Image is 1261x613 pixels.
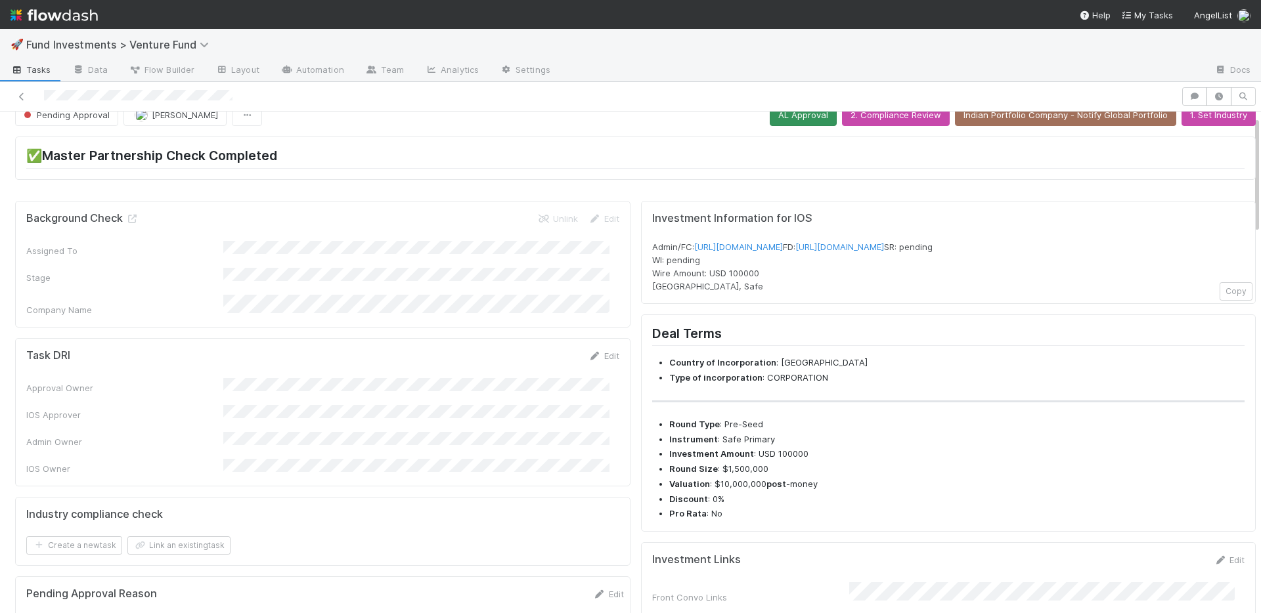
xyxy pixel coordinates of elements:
a: Team [355,60,414,81]
li: : $1,500,000 [669,463,1245,476]
a: [URL][DOMAIN_NAME] [795,242,884,252]
button: 2. Compliance Review [842,104,950,126]
strong: Round Size [669,463,718,474]
div: IOS Approver [26,408,223,421]
div: Company Name [26,303,223,316]
a: Edit [588,350,619,361]
button: Create a newtask [26,536,122,555]
strong: Valuation [669,478,710,489]
strong: Instrument [669,434,718,444]
span: 🚀 [11,39,24,50]
span: Pending Approval [21,110,110,120]
div: Assigned To [26,244,223,257]
span: Flow Builder [129,63,194,76]
strong: Round Type [669,419,720,429]
div: Help [1079,9,1111,22]
a: Edit [588,213,619,224]
button: Indian Portfolio Company - Notify Global Portfolio [955,104,1176,126]
li: : [GEOGRAPHIC_DATA] [669,356,1245,370]
div: Front Convo Links [652,591,849,604]
span: My Tasks [1121,10,1173,20]
h5: Investment Links [652,553,741,566]
h5: Task DRI [26,349,70,362]
h5: Background Check [26,212,139,225]
li: : Pre-Seed [669,418,1245,431]
div: IOS Owner [26,462,223,475]
div: Admin Owner [26,435,223,448]
img: avatar_eed832e9-978b-43e4-b51e-96e46fa5184b.png [135,108,148,121]
li: : CORPORATION [669,371,1245,385]
h5: Pending Approval Reason [26,587,157,601]
a: My Tasks [1121,9,1173,22]
span: [PERSON_NAME] [152,110,218,120]
button: 1. Set Industry [1182,104,1256,126]
a: Analytics [414,60,489,81]
img: avatar_ddac2f35-6c49-494a-9355-db49d32eca49.png [1237,9,1250,22]
strong: Investment Amount [669,448,754,459]
div: Stage [26,271,223,284]
button: Pending Approval [15,104,118,126]
a: Layout [205,60,270,81]
li: : $10,000,000 -money [669,478,1245,491]
a: Automation [270,60,355,81]
a: Flow Builder [118,60,205,81]
a: [URL][DOMAIN_NAME] [694,242,783,252]
a: Edit [1214,555,1245,565]
li: : USD 100000 [669,448,1245,461]
span: Tasks [11,63,51,76]
h2: ✅Master Partnership Check Completed [26,148,1245,168]
h5: Investment Information for IOS [652,212,1245,225]
li: : No [669,507,1245,520]
strong: post [766,478,786,489]
a: Docs [1204,60,1261,81]
a: Edit [593,589,624,599]
span: Fund Investments > Venture Fund [26,38,215,51]
div: Approval Owner [26,381,223,394]
li: : 0% [669,493,1245,506]
strong: Pro Rata [669,508,707,518]
button: Copy [1220,282,1252,301]
button: AL Approval [770,104,837,126]
a: Data [62,60,118,81]
span: Admin/FC: FD: SR: pending WI: pending Wire Amount: USD 100000 [GEOGRAPHIC_DATA], Safe [652,242,933,291]
a: Settings [489,60,561,81]
h5: Industry compliance check [26,508,163,521]
img: logo-inverted-e16ddd16eac7371096b0.svg [11,4,98,26]
strong: Type of incorporation [669,372,763,383]
span: AngelList [1194,10,1232,20]
button: [PERSON_NAME] [123,104,227,126]
strong: Country of Incorporation [669,357,776,368]
h2: Deal Terms [652,326,1245,346]
li: : Safe Primary [669,433,1245,446]
a: Unlink [537,213,578,224]
button: Link an existingtask [127,536,231,555]
strong: Discount [669,494,708,504]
